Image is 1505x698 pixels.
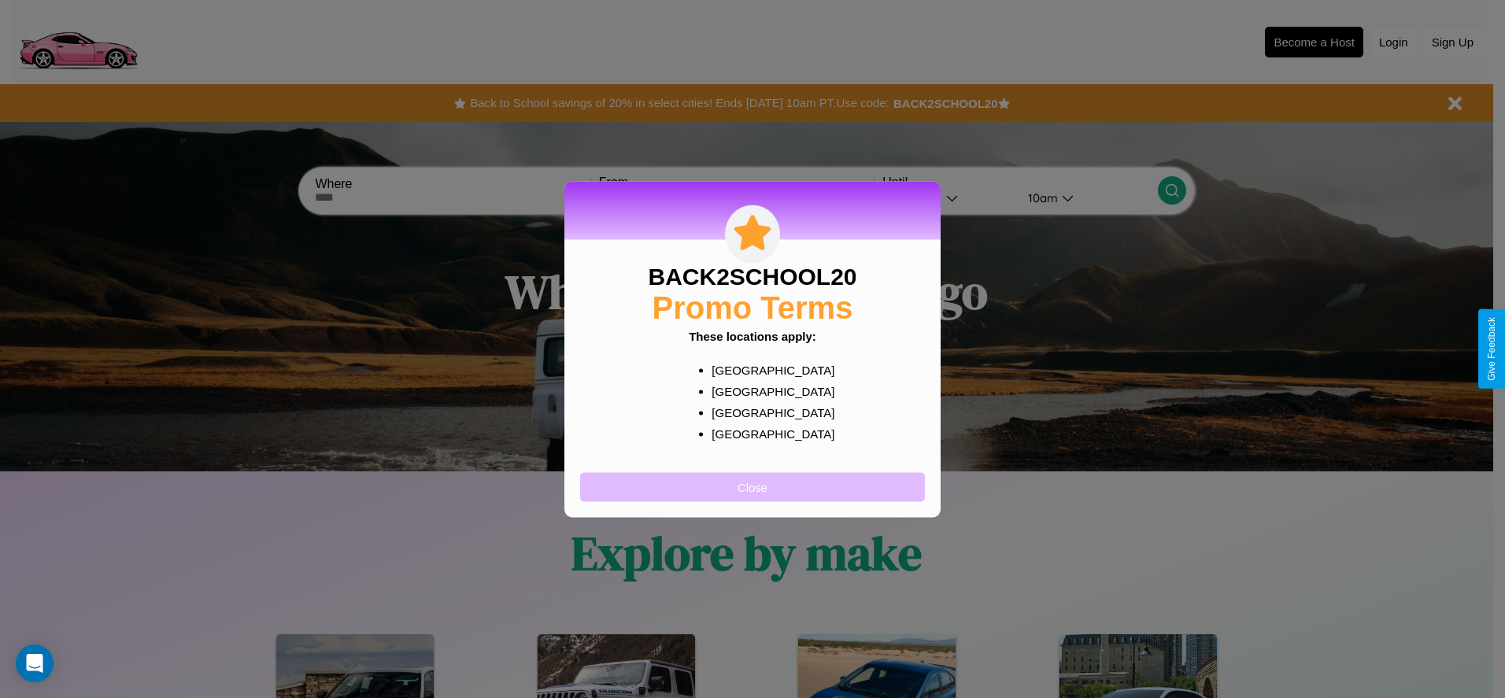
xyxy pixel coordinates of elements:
div: Open Intercom Messenger [16,644,54,682]
div: Give Feedback [1486,317,1497,381]
p: [GEOGRAPHIC_DATA] [712,401,824,423]
button: Close [580,472,925,501]
p: [GEOGRAPHIC_DATA] [712,359,824,380]
p: [GEOGRAPHIC_DATA] [712,423,824,444]
h3: BACK2SCHOOL20 [648,263,856,290]
h2: Promo Terms [653,290,853,325]
p: [GEOGRAPHIC_DATA] [712,380,824,401]
b: These locations apply: [689,329,816,342]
